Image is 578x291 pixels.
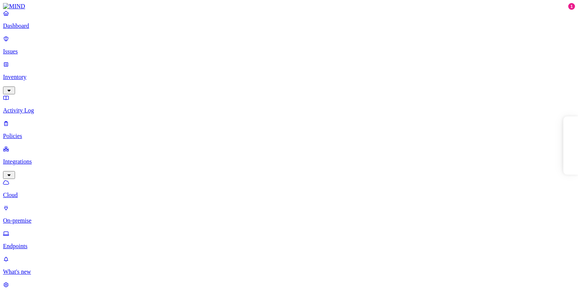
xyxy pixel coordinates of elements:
a: On-premise [3,205,575,224]
a: Integrations [3,145,575,178]
p: Issues [3,48,575,55]
a: Activity Log [3,94,575,114]
a: Inventory [3,61,575,93]
a: Dashboard [3,10,575,29]
p: On-premise [3,217,575,224]
img: MIND [3,3,25,10]
a: Cloud [3,179,575,199]
p: Policies [3,133,575,139]
p: Inventory [3,74,575,80]
a: Policies [3,120,575,139]
p: What's new [3,268,575,275]
a: What's new [3,256,575,275]
a: Issues [3,35,575,55]
p: Activity Log [3,107,575,114]
p: Cloud [3,192,575,199]
p: Endpoints [3,243,575,250]
div: 1 [568,3,575,10]
p: Integrations [3,158,575,165]
a: Endpoints [3,230,575,250]
a: MIND [3,3,575,10]
p: Dashboard [3,23,575,29]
